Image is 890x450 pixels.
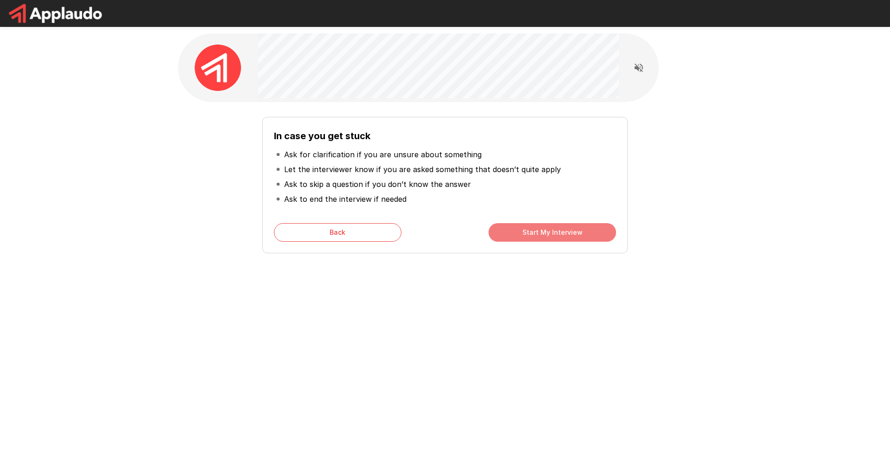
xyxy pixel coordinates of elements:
p: Ask to end the interview if needed [284,193,407,205]
button: Back [274,223,401,242]
p: Ask for clarification if you are unsure about something [284,149,482,160]
button: Read questions aloud [629,58,648,77]
img: applaudo_avatar.png [195,45,241,91]
p: Let the interviewer know if you are asked something that doesn’t quite apply [284,164,561,175]
b: In case you get stuck [274,130,370,141]
button: Start My Interview [489,223,616,242]
p: Ask to skip a question if you don’t know the answer [284,179,471,190]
